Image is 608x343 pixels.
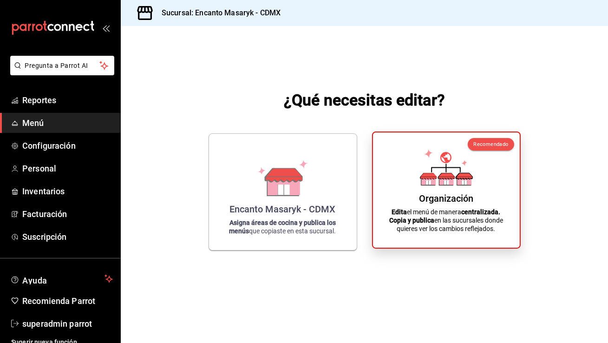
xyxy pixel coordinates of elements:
strong: centralizada. [462,208,501,216]
h3: Sucursal: Encanto Masaryk - CDMX [154,7,281,19]
strong: Edita [392,208,407,216]
p: el menú de manera en las sucursales donde quieres ver los cambios reflejados. [384,208,509,233]
span: Pregunta a Parrot AI [25,61,100,71]
span: Facturación [22,208,113,220]
div: Organización [419,193,473,204]
span: Configuración [22,139,113,152]
span: Personal [22,162,113,175]
span: Reportes [22,94,113,106]
button: Pregunta a Parrot AI [10,56,114,75]
span: Suscripción [22,231,113,243]
h1: ¿Qué necesitas editar? [284,89,445,111]
a: Pregunta a Parrot AI [7,67,114,77]
strong: Asigna áreas de cocina y publica los menús [229,219,336,235]
div: Encanto Masaryk - CDMX [230,204,336,215]
button: open_drawer_menu [102,24,110,32]
span: Recomienda Parrot [22,295,113,307]
span: Ayuda [22,273,101,284]
span: Inventarios [22,185,113,198]
p: que copiaste en esta sucursal. [220,218,346,235]
strong: Copia y publica [389,217,434,224]
span: superadmin parrot [22,317,113,330]
span: Recomendado [473,141,508,147]
span: Menú [22,117,113,129]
